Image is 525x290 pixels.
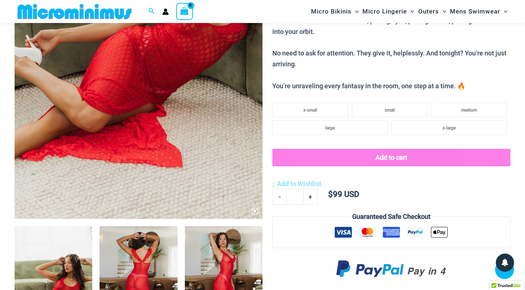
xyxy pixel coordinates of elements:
[416,2,448,21] a: OutersMenu ToggleMenu Toggle
[309,2,361,21] a: Micro BikinisMenu ToggleMenu Toggle
[162,8,169,15] a: Account icon link
[286,189,303,204] input: Product quantity
[311,2,351,21] span: Micro Bikinis
[349,211,433,222] legend: Guaranteed Safe Checkout
[418,2,439,21] span: Outers
[450,2,500,21] span: Mens Swimwear
[303,108,317,113] span: x-small
[439,2,446,21] span: Menu Toggle
[351,2,359,21] span: Menu Toggle
[277,180,321,187] span: Add to Wishlist
[448,2,509,21] a: Mens SwimwearMenu ToggleMenu Toggle
[272,103,348,117] li: x-small
[15,3,135,20] img: MM SHOP LOGO FLAT
[362,2,407,21] span: Micro Lingerie
[308,1,510,22] nav: Site Navigation
[443,125,456,131] span: x-large
[272,178,321,189] a: Add to Wishlist
[272,189,286,204] a: -
[328,190,359,199] bdi: 99 USD
[325,125,335,131] span: large
[272,149,510,166] button: Add to cart
[500,2,507,21] span: Menu Toggle
[328,190,333,199] span: $
[431,103,507,117] li: medium
[461,108,477,113] span: medium
[176,3,193,20] a: View Shopping Cart, empty
[392,120,507,135] li: x-large
[385,108,395,113] span: small
[304,189,318,204] a: +
[148,7,155,16] a: Search icon link
[352,103,428,117] li: small
[361,2,416,21] a: Micro LingerieMenu ToggleMenu Toggle
[407,2,414,21] span: Menu Toggle
[272,120,388,135] li: large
